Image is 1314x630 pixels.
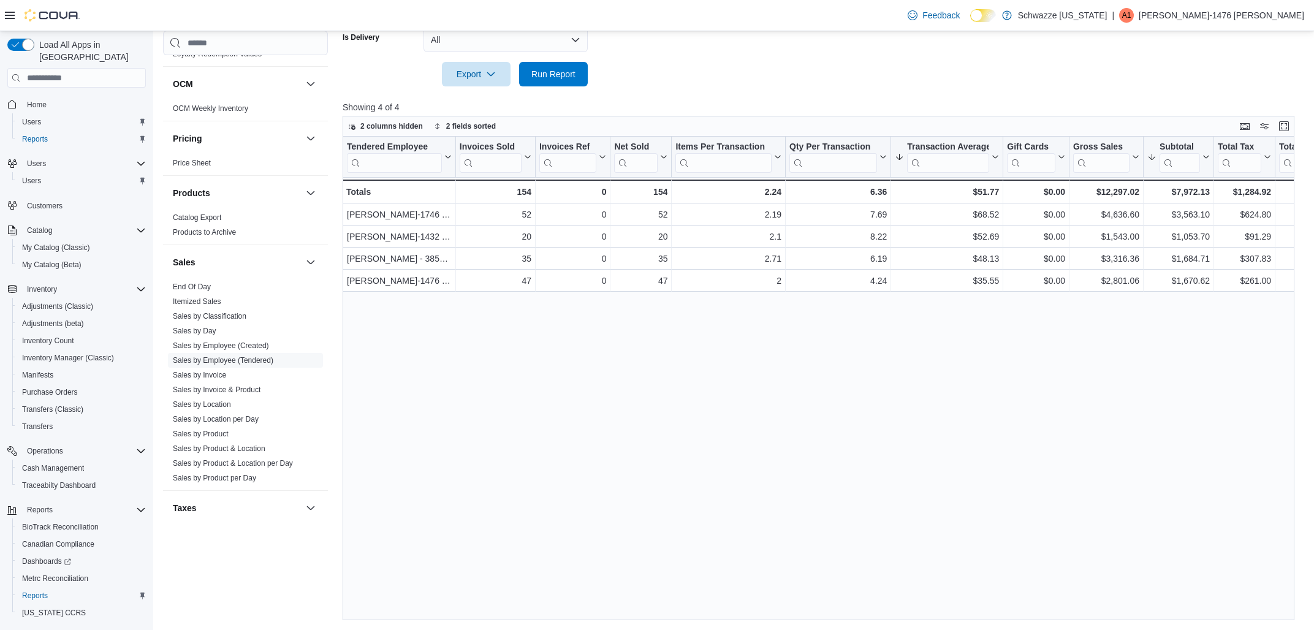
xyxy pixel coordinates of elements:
button: Products [173,187,301,199]
button: Home [2,95,151,113]
span: Adjustments (Classic) [22,302,93,311]
a: Users [17,173,46,188]
div: $4,636.60 [1073,208,1139,222]
span: Sales by Invoice [173,370,226,380]
span: BioTrack Reconciliation [17,520,146,534]
div: $52.69 [895,230,999,245]
a: Customers [22,199,67,213]
span: 2 columns hidden [360,121,423,131]
div: 6.36 [789,184,887,199]
button: Tendered Employee [347,142,452,173]
a: Inventory Count [17,333,79,348]
span: Purchase Orders [17,385,146,400]
button: Purchase Orders [12,384,151,401]
span: Manifests [17,368,146,382]
span: Inventory Count [22,336,74,346]
button: Net Sold [614,142,667,173]
a: Sales by Invoice & Product [173,385,260,394]
span: Sales by Invoice & Product [173,385,260,395]
a: Sales by Invoice [173,371,226,379]
a: Adjustments (Classic) [17,299,98,314]
button: Inventory Manager (Classic) [12,349,151,366]
span: Users [27,159,46,169]
div: $0.00 [1007,274,1065,289]
div: Gift Cards [1007,142,1055,153]
a: Itemized Sales [173,297,221,306]
a: Sales by Location per Day [173,415,259,423]
button: Keyboard shortcuts [1237,119,1252,134]
div: 0 [539,208,607,222]
label: Is Delivery [343,32,379,42]
span: Purchase Orders [22,387,78,397]
div: 52 [614,208,667,222]
button: Metrc Reconciliation [12,570,151,587]
span: Reports [17,132,146,146]
div: Pricing [163,156,328,175]
div: Net Sold [614,142,658,153]
span: Catalog [22,223,146,238]
span: A1 [1122,8,1131,23]
span: Run Report [531,68,575,80]
a: Reports [17,132,53,146]
a: Inventory Manager (Classic) [17,351,119,365]
a: Dashboards [17,554,76,569]
a: My Catalog (Beta) [17,257,86,272]
a: Sales by Location [173,400,231,409]
div: $1,543.00 [1073,230,1139,245]
span: Sales by Employee (Tendered) [173,355,273,365]
div: 2.19 [675,208,781,222]
span: Transfers [17,419,146,434]
span: Inventory Manager (Classic) [22,353,114,363]
div: Invoices Ref [539,142,597,173]
span: Cash Management [17,461,146,476]
button: Operations [2,442,151,460]
div: [PERSON_NAME]-1432 [PERSON_NAME] [347,230,452,245]
p: Schwazze [US_STATE] [1018,8,1107,23]
button: Adjustments (beta) [12,315,151,332]
span: Price Sheet [173,158,211,168]
div: 2.1 [675,230,781,245]
div: 0 [539,184,607,199]
button: OCM [303,77,318,91]
span: 2 fields sorted [446,121,496,131]
span: Metrc Reconciliation [22,574,88,583]
div: Qty Per Transaction [789,142,877,153]
span: Transfers (Classic) [17,402,146,417]
button: Pricing [173,132,301,145]
div: [PERSON_NAME]-1476 [PERSON_NAME] [347,274,452,289]
span: Sales by Product & Location [173,444,265,454]
a: Sales by Classification [173,312,246,321]
div: $35.55 [895,274,999,289]
button: Catalog [2,222,151,239]
div: Items Per Transaction [675,142,772,173]
div: 0 [539,274,607,289]
a: Dashboards [12,553,151,570]
button: Transaction Average [895,142,999,173]
button: Users [22,156,51,171]
span: Operations [22,444,146,458]
button: Items Per Transaction [675,142,781,173]
button: Reports [22,503,58,517]
button: Taxes [303,501,318,515]
span: Inventory Manager (Classic) [17,351,146,365]
span: Canadian Compliance [17,537,146,552]
div: 2.71 [675,252,781,267]
div: Gross Sales [1073,142,1130,173]
button: Transfers (Classic) [12,401,151,418]
div: 47 [614,274,667,289]
div: 7.69 [789,208,887,222]
a: Feedback [903,3,965,28]
div: $12,297.02 [1073,184,1139,199]
button: Reports [2,501,151,518]
div: $68.52 [895,208,999,222]
button: Operations [22,444,68,458]
button: 2 fields sorted [429,119,501,134]
div: Total Tax [1218,142,1261,153]
a: Purchase Orders [17,385,83,400]
a: Sales by Product & Location per Day [173,459,293,468]
span: Dashboards [17,554,146,569]
span: Customers [22,198,146,213]
span: Load All Apps in [GEOGRAPHIC_DATA] [34,39,146,63]
span: Catalog Export [173,213,221,222]
span: Export [449,62,503,86]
